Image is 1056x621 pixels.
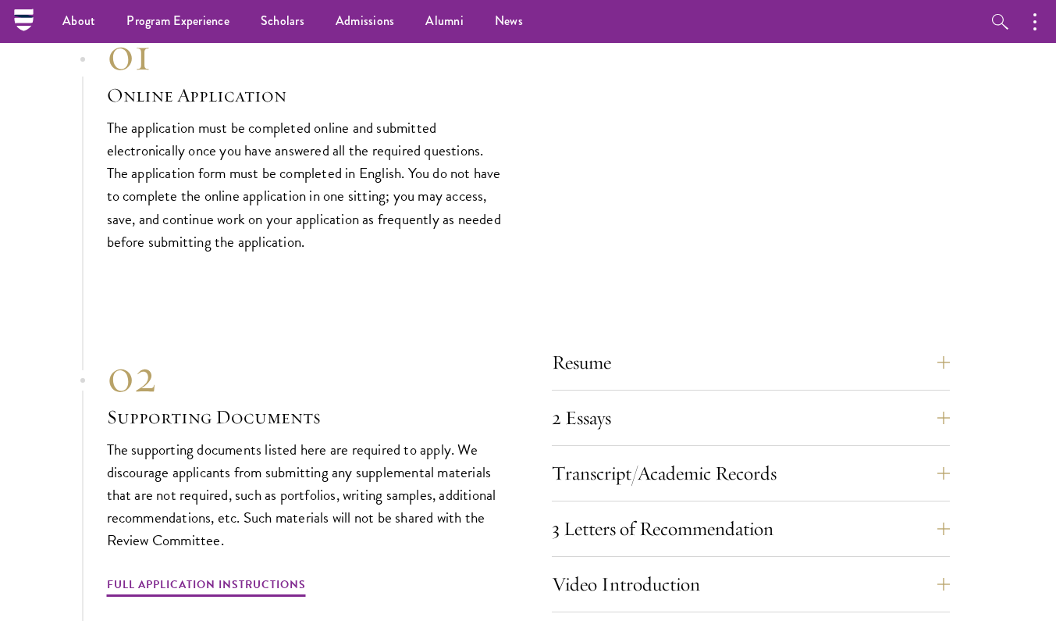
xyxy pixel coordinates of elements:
h3: Online Application [107,82,505,109]
button: Transcript/Academic Records [552,455,950,492]
div: 01 [107,26,505,82]
h3: Supporting Documents [107,404,505,430]
p: The supporting documents listed here are required to apply. We discourage applicants from submitt... [107,438,505,551]
div: 02 [107,348,505,404]
p: The application must be completed online and submitted electronically once you have answered all ... [107,116,505,252]
button: Resume [552,344,950,381]
button: Video Introduction [552,566,950,603]
button: 3 Letters of Recommendation [552,510,950,548]
button: 2 Essays [552,399,950,437]
a: Full Application Instructions [107,575,306,599]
